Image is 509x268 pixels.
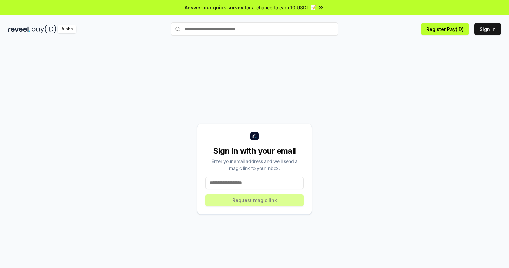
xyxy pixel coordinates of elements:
div: Alpha [58,25,76,33]
span: for a chance to earn 10 USDT 📝 [245,4,316,11]
span: Answer our quick survey [185,4,243,11]
div: Enter your email address and we’ll send a magic link to your inbox. [205,158,304,172]
button: Register Pay(ID) [421,23,469,35]
div: Sign in with your email [205,146,304,156]
img: pay_id [32,25,56,33]
img: logo_small [250,132,259,140]
button: Sign In [474,23,501,35]
img: reveel_dark [8,25,30,33]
